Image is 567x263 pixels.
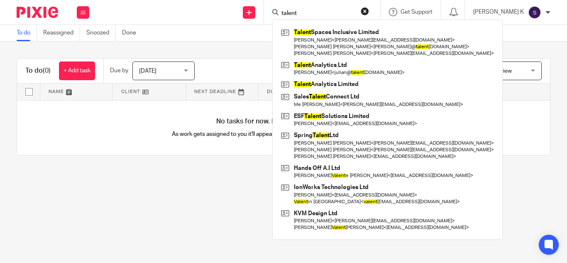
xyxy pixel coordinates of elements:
[150,130,417,138] p: As work gets assigned to you it'll appear here automatically, helping you stay organised.
[110,66,128,75] p: Due by
[86,25,116,41] a: Snoozed
[59,61,95,80] a: + Add task
[281,10,355,17] input: Search
[473,8,524,16] p: [PERSON_NAME] K
[17,25,37,41] a: To do
[139,68,156,74] span: [DATE]
[17,7,58,18] img: Pixie
[25,66,51,75] h1: To do
[17,117,550,126] h4: No tasks for now. Relax and enjoy your day!
[122,25,142,41] a: Done
[43,67,51,74] span: (0)
[401,9,433,15] span: Get Support
[43,25,80,41] a: Reassigned
[528,6,541,19] img: svg%3E
[361,7,369,15] button: Clear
